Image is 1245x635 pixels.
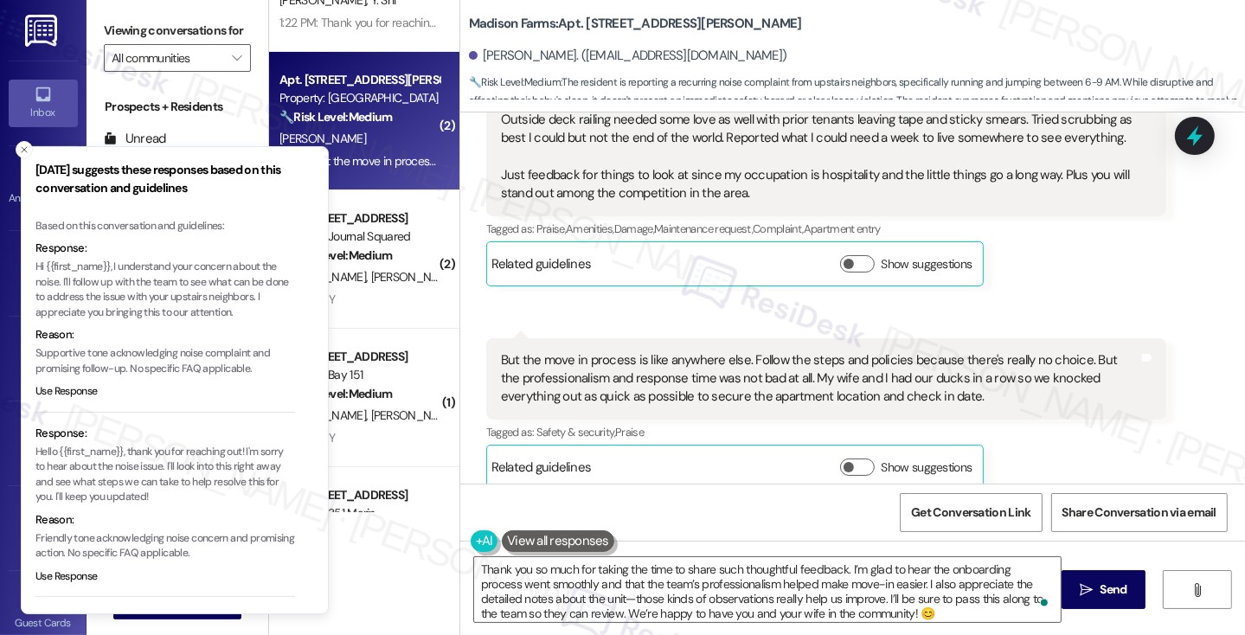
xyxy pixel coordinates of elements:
[469,47,787,65] div: [PERSON_NAME]. ([EMAIL_ADDRESS][DOMAIN_NAME])
[279,209,440,228] div: Apt. [STREET_ADDRESS]
[1080,583,1093,597] i: 
[35,384,98,400] button: Use Response
[25,15,61,47] img: ResiDesk Logo
[1190,583,1203,597] i: 
[35,240,295,257] div: Response:
[566,221,614,236] span: Amenities ,
[882,459,972,477] label: Show suggestions
[1101,580,1127,599] span: Send
[370,407,457,423] span: [PERSON_NAME]
[35,346,295,376] p: Supportive tone acknowledging noise complaint and promising follow-up. No specific FAQ applicable.
[1062,570,1146,609] button: Send
[35,511,295,529] div: Reason:
[35,161,295,197] h3: [DATE] suggests these responses based on this conversation and guidelines
[370,269,457,285] span: [PERSON_NAME]
[536,425,615,439] span: Safety & security ,
[232,51,241,65] i: 
[279,15,902,30] div: 1:22 PM: Thank you for reaching out. The shower water pressure has gotten very weak. Is it possib...
[35,445,295,505] p: Hello {{first_name}}, thank you for reaching out! I'm sorry to hear about the noise issue. I'll l...
[615,425,644,439] span: Praise
[279,228,440,246] div: Property: Journal Squared
[469,75,561,89] strong: 🔧 Risk Level: Medium
[16,141,33,158] button: Close toast
[279,386,392,401] strong: 🔧 Risk Level: Medium
[279,247,392,263] strong: 🔧 Risk Level: Medium
[279,131,366,146] span: [PERSON_NAME]
[112,44,223,72] input: All communities
[1051,493,1228,532] button: Share Conversation via email
[469,74,1245,148] span: : The resident is reporting a recurring noise complaint from upstairs neighbors, specifically run...
[486,216,1166,241] div: Tagged as:
[9,420,78,466] a: Buildings
[804,221,881,236] span: Apartment entry
[279,89,440,107] div: Property: [GEOGRAPHIC_DATA]
[882,255,972,273] label: Show suggestions
[279,486,440,504] div: Apt. [STREET_ADDRESS]
[911,504,1030,522] span: Get Conversation Link
[9,250,78,297] a: Site Visit •
[614,221,654,236] span: Damage ,
[486,420,1166,445] div: Tagged as:
[9,80,78,126] a: Inbox
[279,504,440,523] div: Property: 351 Marin
[474,557,1061,622] textarea: To enrich screen reader interactions, please activate Accessibility in Grammarly extension settings
[35,326,295,343] div: Reason:
[491,459,592,484] div: Related guidelines
[900,493,1042,532] button: Get Conversation Link
[279,366,440,384] div: Property: Bay 151
[753,221,804,236] span: Complaint ,
[501,351,1139,407] div: But the move in process is like anywhere else. Follow the steps and policies because there's real...
[35,569,98,585] button: Use Response
[104,17,251,44] label: Viewing conversations for
[279,292,335,307] div: 12:58 PM: Y
[9,505,78,552] a: Leads
[35,425,295,442] div: Response:
[491,255,592,280] div: Related guidelines
[279,430,335,446] div: 12:58 PM: Y
[279,348,440,366] div: Apt. [STREET_ADDRESS]
[279,109,392,125] strong: 🔧 Risk Level: Medium
[654,221,753,236] span: Maintenance request ,
[536,221,566,236] span: Praise ,
[469,15,802,33] b: Madison Farms: Apt. [STREET_ADDRESS][PERSON_NAME]
[104,130,166,148] div: Unread
[35,531,295,561] p: Friendly tone acknowledging noise concern and promising action. No specific FAQ applicable.
[9,335,78,382] a: Insights •
[1062,504,1216,522] span: Share Conversation via email
[35,219,295,234] div: Based on this conversation and guidelines:
[279,71,440,89] div: Apt. [STREET_ADDRESS][PERSON_NAME]
[87,98,268,116] div: Prospects + Residents
[35,260,295,320] p: Hi {{first_name}}, I understand your concern about the noise. I'll follow up with the team to see...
